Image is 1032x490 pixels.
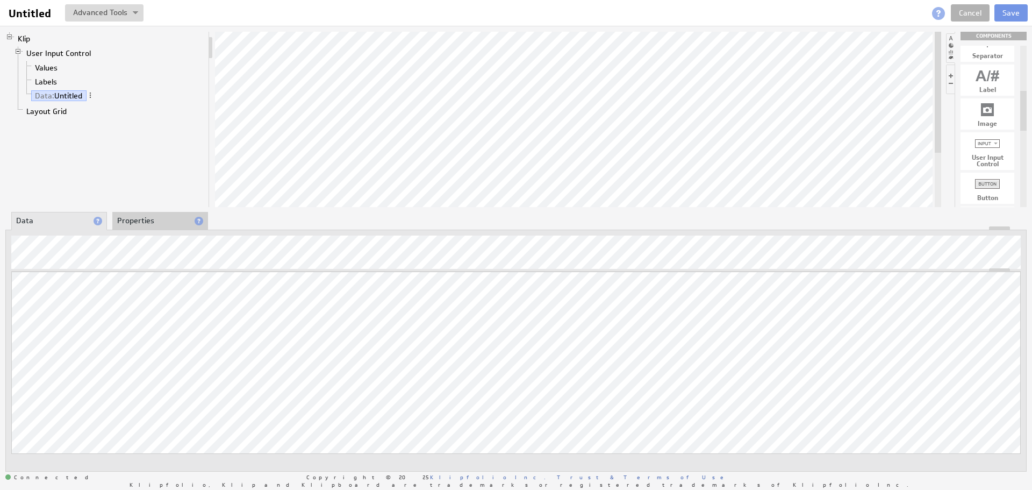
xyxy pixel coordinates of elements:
a: Data: Untitled [31,90,87,101]
a: Trust & Terms of Use [557,473,731,481]
span: Connected: ID: dpnc-25 Online: true [5,474,95,481]
a: Cancel [951,4,990,22]
li: Hide or show the component controls palette [946,65,955,94]
a: Values [31,62,62,73]
input: Untitled [4,4,59,23]
img: button-savedrop.png [133,11,138,16]
div: Image [961,120,1014,127]
div: Separator [961,53,1014,59]
div: User Input Control [961,154,1014,167]
li: Properties [112,212,208,230]
a: Layout Grid [23,106,71,117]
span: Data: [35,91,54,101]
li: Data [11,212,107,230]
a: Labels [31,76,61,87]
div: Drag & drop components onto the workspace [961,32,1027,40]
a: User Input Control [23,48,95,59]
span: Klipfolio, Klip and Klipboard are trademarks or registered trademarks of Klipfolio Inc. [130,482,908,487]
div: Button [961,195,1014,201]
a: Klip [14,33,34,44]
button: Save [994,4,1028,22]
span: More actions [87,91,94,99]
li: Hide or show the component palette [946,33,955,63]
div: Label [961,87,1014,93]
span: Copyright © 2025 [306,474,546,480]
a: Klipfolio Inc. [430,473,546,481]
